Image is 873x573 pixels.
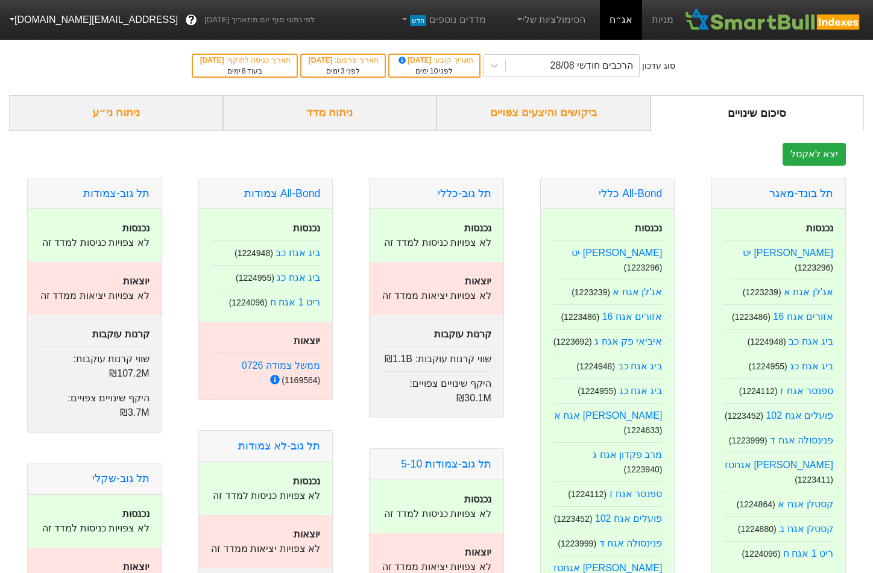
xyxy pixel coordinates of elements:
[270,297,320,307] a: ריט 1 אגח ח
[204,14,315,26] span: לפי נתוני סוף יום מתאריך [DATE]
[307,55,379,66] div: תאריך פרסום :
[795,263,833,272] small: ( 1223296 )
[553,337,592,346] small: ( 1223692 )
[732,312,771,322] small: ( 1223486 )
[783,143,846,166] button: יצא לאקסל
[396,66,473,77] div: לפני ימים
[309,56,335,64] span: [DATE]
[464,223,491,233] strong: נכנסות
[510,8,591,32] a: הסימולציות שלי
[123,276,150,286] strong: יוצאות
[307,66,379,77] div: לפני ימים
[613,287,662,297] a: אג'לן אגח א
[382,507,491,521] p: לא צפויות כניסות למדד זה
[40,289,150,303] p: לא צפויות יציאות ממדד זה
[385,354,412,364] span: ₪1.1B
[773,312,833,322] a: אזורים אגח 16
[619,386,663,396] a: ביג אגח כג
[430,67,438,75] span: 10
[382,236,491,250] p: לא צפויות כניסות למדד זה
[122,223,150,233] strong: נכנסות
[743,287,781,297] small: ( 1223239 )
[120,407,150,418] span: ₪3.7M
[624,425,663,435] small: ( 1224633 )
[599,538,663,548] a: פנינסולה אגח ד
[382,289,491,303] p: לא צפויות יציאות ממדד זה
[92,329,149,339] strong: קרנות עוקבות
[725,411,763,421] small: ( 1223452 )
[40,236,150,250] p: לא צפויות כניסות למדד זה
[199,66,291,77] div: בעוד ימים
[683,8,863,32] img: SmartBull
[599,187,662,199] a: All-Bond כללי
[401,458,491,470] a: תל גוב-צמודות 5-10
[456,393,491,403] span: ₪30.1M
[642,60,675,72] div: סוג עדכון
[618,361,663,371] a: ביג אגח כב
[229,298,268,307] small: ( 1224096 )
[382,371,491,405] div: היקף שינויים צפויים :
[341,67,345,75] span: 3
[594,336,662,346] a: איביאי פק אגח ג
[610,489,663,499] a: ספנסר אגח ז
[188,12,195,28] span: ?
[123,562,150,572] strong: יוצאות
[554,514,593,524] small: ( 1223452 )
[578,386,616,396] small: ( 1224955 )
[83,187,150,199] a: תל גוב-צמודות
[277,272,320,283] a: ביג אגח כג
[200,56,226,64] span: [DATE]
[211,489,321,503] p: לא צפויות כניסות למדד זה
[795,475,833,484] small: ( 1223411 )
[438,187,491,199] a: תל גוב-כללי
[558,539,596,548] small: ( 1223999 )
[550,58,634,73] div: הרכבים חודשי 28/08
[293,223,320,233] strong: נכנסות
[572,287,610,297] small: ( 1223239 )
[742,549,780,559] small: ( 1224096 )
[40,521,150,536] p: לא צפויות כניסות למדד זה
[561,312,599,322] small: ( 1223486 )
[779,524,833,534] a: קסטלן אגח ב
[40,346,150,381] div: שווי קרנות עוקבות :
[780,386,833,396] a: ספנסר אגח ז
[602,312,663,322] a: אזורים אגח 16
[397,56,434,64] span: [DATE]
[9,95,223,131] div: ניתוח ני״ע
[739,386,778,396] small: ( 1224112 )
[396,55,473,66] div: תאריך קובע :
[235,248,273,258] small: ( 1224948 )
[211,542,321,556] p: לא צפויות יציאות ממדד זה
[778,499,833,509] a: קסטלן אגח א
[553,563,662,573] a: [PERSON_NAME] אגחטז
[242,67,246,75] span: 8
[395,8,491,32] a: מדדים נוספיםחדש
[635,223,662,233] strong: נכנסות
[434,329,491,339] strong: קרנות עוקבות
[554,410,663,421] a: [PERSON_NAME] אגח א
[748,337,786,346] small: ( 1224948 )
[576,362,615,371] small: ( 1224948 )
[465,547,491,557] strong: יוצאות
[743,248,833,258] a: [PERSON_NAME] יט
[92,472,150,484] a: תל גוב-שקלי
[738,524,777,534] small: ( 1224880 )
[749,362,787,371] small: ( 1224955 )
[244,187,320,199] a: All-Bond צמודות
[436,95,651,131] div: ביקושים והיצעים צפויים
[651,95,865,131] div: סיכום שינויים
[199,55,291,66] div: תאריך כניסה לתוקף :
[766,410,833,421] a: פועלים אגח 102
[464,494,491,504] strong: נכנסות
[410,15,426,26] span: חדש
[595,513,663,524] a: פועלים אגח 102
[770,435,833,445] a: פנינסולה אגח ד
[293,476,320,486] strong: נכנסות
[769,187,833,199] a: תל בונד-מאגר
[276,248,320,258] a: ביג אגח כב
[737,499,775,509] small: ( 1224864 )
[624,465,663,474] small: ( 1223940 )
[282,375,320,385] small: ( 1169564 )
[783,548,833,559] a: ריט 1 אגח ח
[784,287,833,297] a: אג'לן אגח א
